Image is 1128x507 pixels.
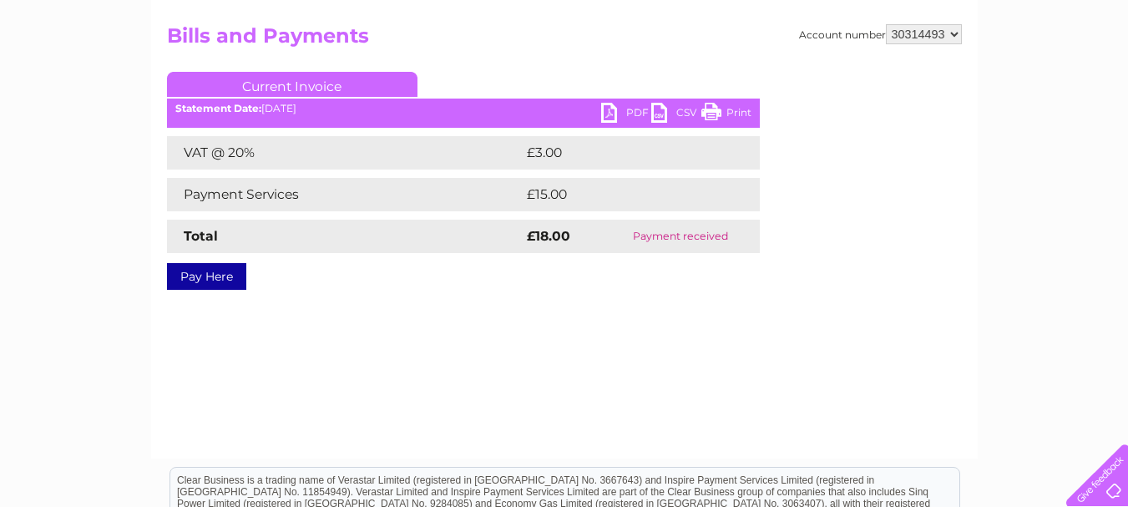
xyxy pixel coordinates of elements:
[167,24,962,56] h2: Bills and Payments
[799,24,962,44] div: Account number
[170,9,959,81] div: Clear Business is a trading name of Verastar Limited (registered in [GEOGRAPHIC_DATA] No. 3667643...
[651,103,701,127] a: CSV
[175,102,261,114] b: Statement Date:
[923,71,973,84] a: Telecoms
[167,103,760,114] div: [DATE]
[527,228,570,244] strong: £18.00
[523,178,725,211] td: £15.00
[523,136,721,170] td: £3.00
[983,71,1007,84] a: Blog
[813,8,928,29] a: 0333 014 3131
[167,178,523,211] td: Payment Services
[876,71,913,84] a: Energy
[601,103,651,127] a: PDF
[1073,71,1112,84] a: Log out
[834,71,866,84] a: Water
[167,263,246,290] a: Pay Here
[167,72,417,97] a: Current Invoice
[701,103,751,127] a: Print
[601,220,759,253] td: Payment received
[167,136,523,170] td: VAT @ 20%
[1017,71,1058,84] a: Contact
[39,43,124,94] img: logo.png
[184,228,218,244] strong: Total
